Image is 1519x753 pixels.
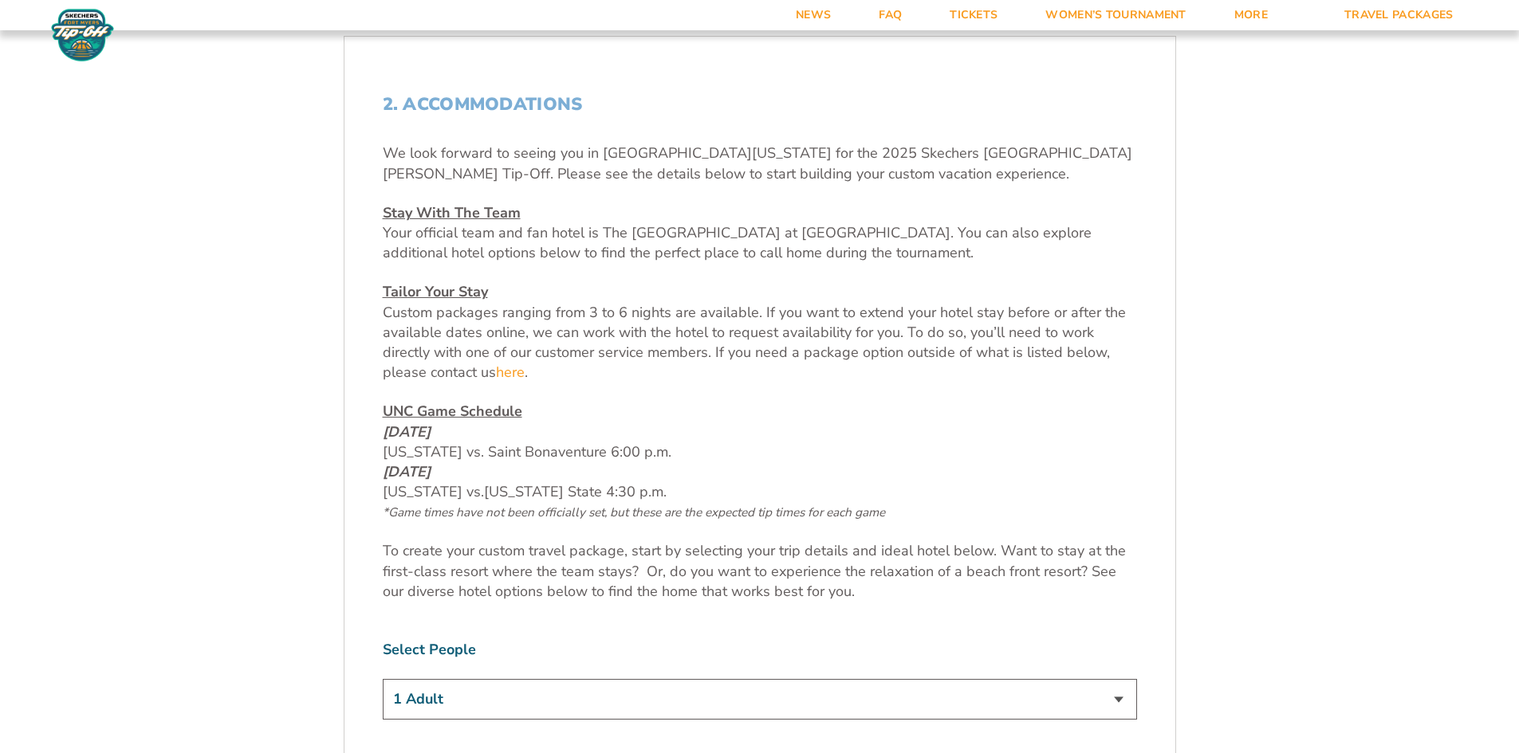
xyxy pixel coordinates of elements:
p: Your official team and fan hotel is The [GEOGRAPHIC_DATA] at [GEOGRAPHIC_DATA]. You can also expl... [383,203,1137,264]
p: Custom packages ranging from 3 to 6 nights are available. If you want to extend your hotel stay b... [383,282,1137,382]
p: To create your custom travel package, start by selecting your trip details and ideal hotel below.... [383,541,1137,602]
em: [DATE] [383,462,431,481]
u: Tailor Your Stay [383,282,488,301]
em: [DATE] [383,422,431,441]
u: UNC Game Schedule [383,402,522,421]
p: We look forward to seeing you in [GEOGRAPHIC_DATA][US_STATE] for the 2025 Skechers [GEOGRAPHIC_DA... [383,143,1137,183]
img: Fort Myers Tip-Off [48,8,117,62]
span: [US_STATE] State 4:30 p.m. [484,482,667,501]
a: here [496,363,525,382]
label: Select People [383,640,1137,660]
h2: 2. Accommodations [383,94,1137,115]
p: [US_STATE] vs. Saint Bonaventure 6:00 p.m. [US_STATE] [383,402,1137,522]
span: *Game times have not been officially set, but these are the expected tip times for each game [383,504,885,520]
u: Stay With The Team [383,203,521,222]
span: vs. [466,482,484,501]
